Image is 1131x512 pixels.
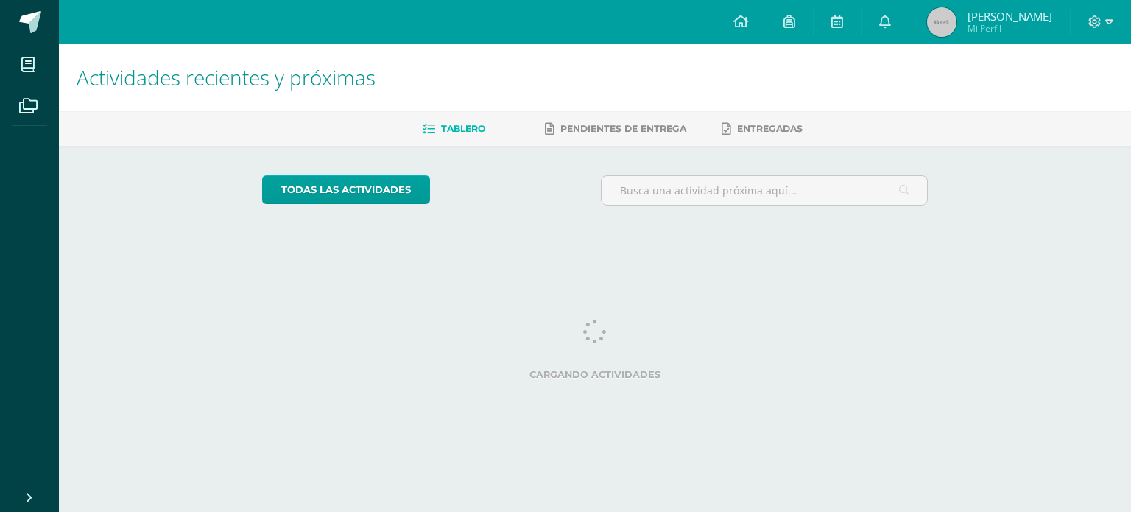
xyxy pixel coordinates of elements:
[722,117,803,141] a: Entregadas
[927,7,956,37] img: 45x45
[968,22,1052,35] span: Mi Perfil
[423,117,485,141] a: Tablero
[262,175,430,204] a: todas las Actividades
[262,369,929,380] label: Cargando actividades
[545,117,686,141] a: Pendientes de entrega
[77,63,376,91] span: Actividades recientes y próximas
[441,123,485,134] span: Tablero
[737,123,803,134] span: Entregadas
[968,9,1052,24] span: [PERSON_NAME]
[560,123,686,134] span: Pendientes de entrega
[602,176,928,205] input: Busca una actividad próxima aquí...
